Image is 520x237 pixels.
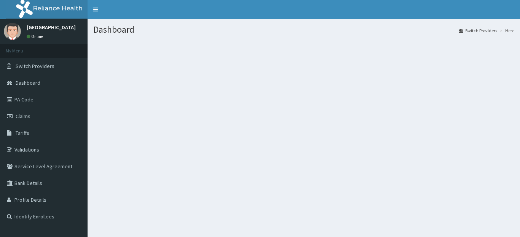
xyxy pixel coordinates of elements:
[27,25,76,30] p: [GEOGRAPHIC_DATA]
[16,113,30,120] span: Claims
[16,63,54,70] span: Switch Providers
[16,79,40,86] span: Dashboard
[16,130,29,136] span: Tariffs
[498,27,514,34] li: Here
[459,27,497,34] a: Switch Providers
[4,23,21,40] img: User Image
[93,25,514,35] h1: Dashboard
[27,34,45,39] a: Online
